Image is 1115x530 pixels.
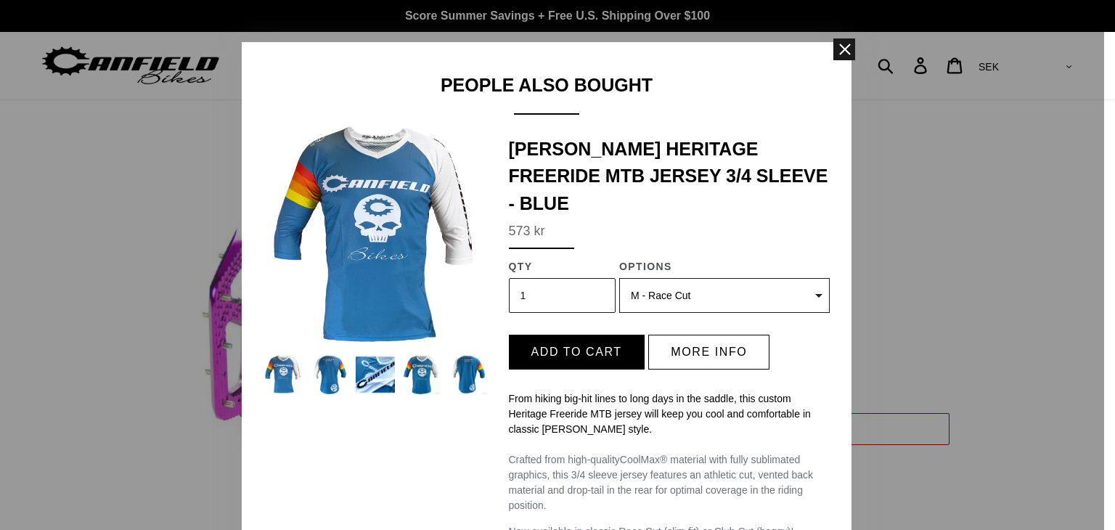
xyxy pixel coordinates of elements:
div: People Also Bought [264,75,830,114]
span: 573 kr [509,224,545,238]
div: QTY [509,259,616,274]
button: More info [648,335,769,370]
span: CoolMax® material with fully sublimated graphics, this 3/4 sleeve jersey features an athletic cut... [509,454,813,511]
p: Crafted from high-quality [509,452,830,513]
button: Add to cart [509,335,645,370]
div: From hiking big-hit lines to long days in the saddle, this custom Heritage Freeride MTB jersey wi... [509,391,830,437]
img: Canfield-Hertiage-Jersey-Blue-Front.jpg [264,125,487,348]
div: Options [619,259,830,274]
div: [PERSON_NAME] Heritage Freeride MTB Jersey 3/4 Sleeve - Blue [509,136,830,218]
